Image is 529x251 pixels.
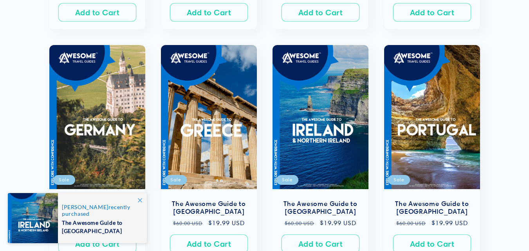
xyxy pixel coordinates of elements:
[62,204,108,210] span: [PERSON_NAME]
[62,217,139,235] span: The Awesome Guide to [GEOGRAPHIC_DATA]
[170,3,248,22] button: Add to Cart
[58,3,136,22] button: Add to Cart
[62,204,139,217] span: recently purchased
[282,3,359,22] button: Add to Cart
[280,200,361,216] a: The Awesome Guide to [GEOGRAPHIC_DATA]
[392,200,472,216] a: The Awesome Guide to [GEOGRAPHIC_DATA]
[169,200,249,216] a: The Awesome Guide to [GEOGRAPHIC_DATA]
[393,3,471,22] button: Add to Cart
